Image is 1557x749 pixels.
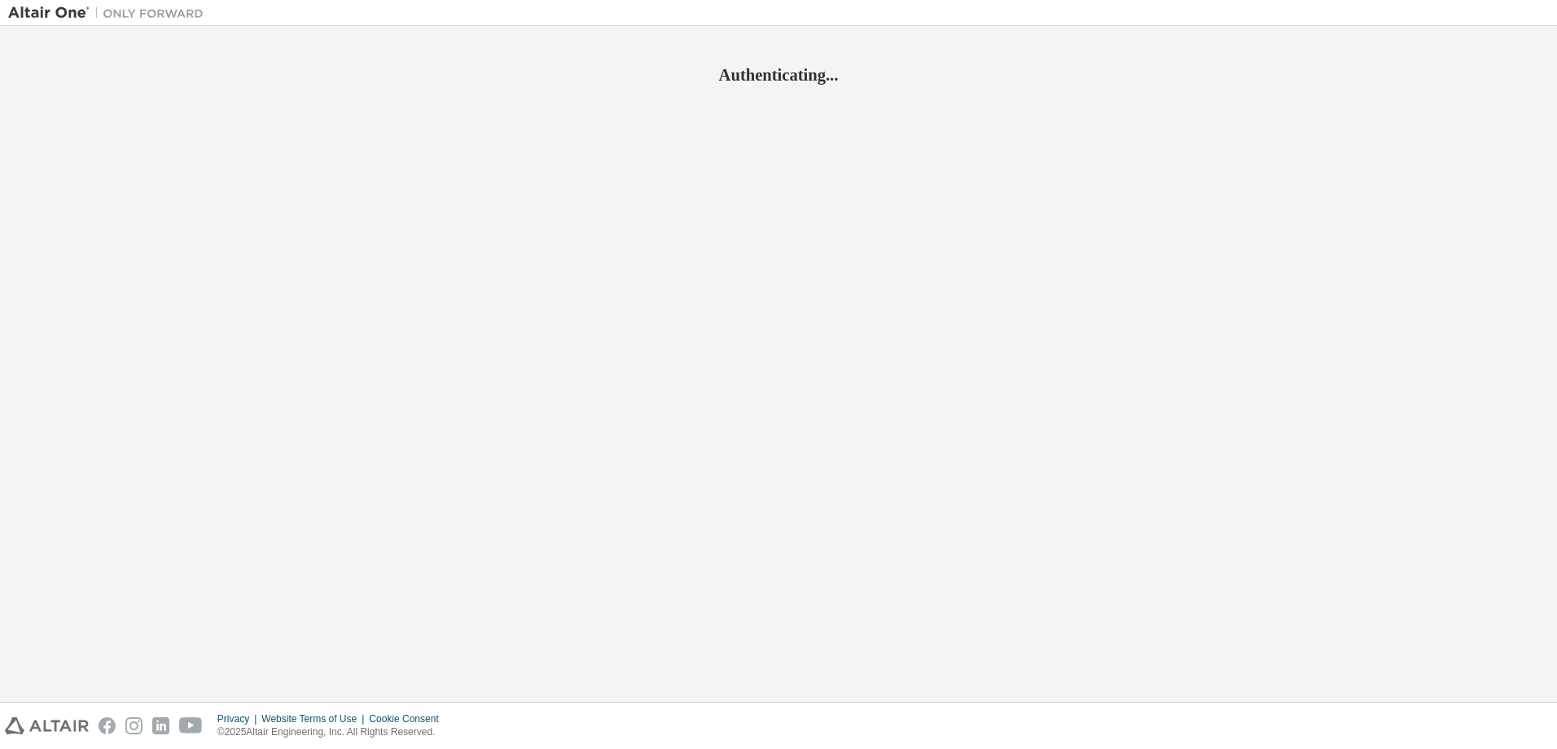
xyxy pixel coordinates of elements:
p: © 2025 Altair Engineering, Inc. All Rights Reserved. [217,725,449,739]
img: linkedin.svg [152,717,169,734]
img: instagram.svg [125,717,143,734]
img: altair_logo.svg [5,717,89,734]
div: Privacy [217,712,261,725]
div: Cookie Consent [369,712,448,725]
img: youtube.svg [179,717,203,734]
img: Altair One [8,5,212,21]
img: facebook.svg [99,717,116,734]
h2: Authenticating... [8,64,1549,85]
div: Website Terms of Use [261,712,369,725]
